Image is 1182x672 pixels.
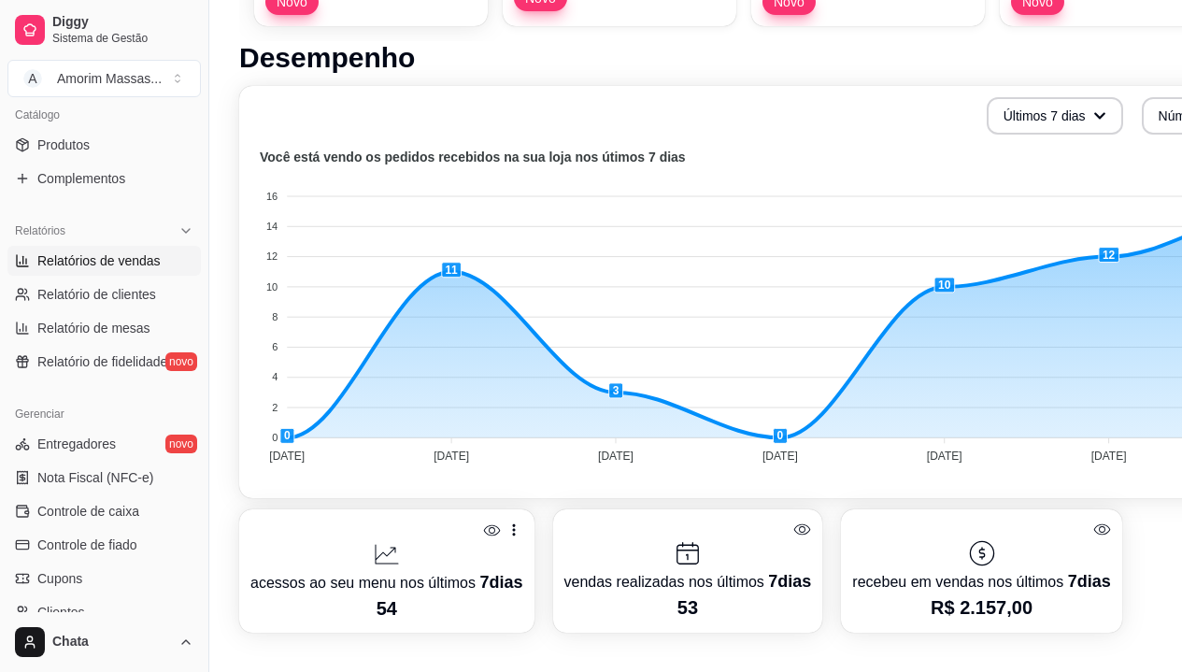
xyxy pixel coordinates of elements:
a: Relatório de mesas [7,313,201,343]
p: acessos ao seu menu nos últimos [250,569,523,595]
tspan: 0 [272,432,278,443]
span: 7 dias [768,572,811,591]
a: Clientes [7,597,201,627]
span: Controle de fiado [37,536,137,554]
button: Chata [7,620,201,665]
div: Gerenciar [7,399,201,429]
tspan: 14 [266,221,278,232]
tspan: 2 [272,402,278,413]
button: Select a team [7,60,201,97]
p: 54 [250,595,523,622]
p: recebeu em vendas nos últimos [852,568,1110,594]
span: Chata [52,634,171,651]
span: Clientes [37,603,85,622]
tspan: 10 [266,281,278,293]
a: Cupons [7,564,201,593]
span: Relatório de clientes [37,285,156,304]
tspan: [DATE] [269,450,305,463]
a: Relatórios de vendas [7,246,201,276]
span: Relatórios [15,223,65,238]
a: Controle de fiado [7,530,201,560]
tspan: 16 [266,191,278,202]
span: Relatórios de vendas [37,251,161,270]
a: Complementos [7,164,201,193]
p: R$ 2.157,00 [852,594,1110,621]
tspan: 12 [266,250,278,262]
span: Nota Fiscal (NFC-e) [37,468,153,487]
button: Últimos 7 dias [987,97,1123,135]
div: Catálogo [7,100,201,130]
span: A [23,69,42,88]
a: Produtos [7,130,201,160]
span: Produtos [37,136,90,154]
span: Diggy [52,14,193,31]
span: Cupons [37,569,82,588]
a: Entregadoresnovo [7,429,201,459]
tspan: [DATE] [598,450,634,463]
span: Controle de caixa [37,502,139,521]
a: Nota Fiscal (NFC-e) [7,463,201,493]
a: Relatório de fidelidadenovo [7,347,201,377]
span: 7 dias [1068,572,1111,591]
span: Relatório de mesas [37,319,150,337]
span: 7 dias [479,573,522,592]
tspan: [DATE] [762,450,798,463]
span: Entregadores [37,435,116,453]
tspan: [DATE] [1091,450,1127,463]
tspan: 4 [272,371,278,382]
span: Complementos [37,169,125,188]
tspan: 8 [272,311,278,322]
div: Amorim Massas ... [57,69,162,88]
a: DiggySistema de Gestão [7,7,201,52]
p: 53 [564,594,812,621]
a: Controle de caixa [7,496,201,526]
p: vendas realizadas nos últimos [564,568,812,594]
tspan: [DATE] [434,450,469,463]
tspan: [DATE] [927,450,962,463]
span: Relatório de fidelidade [37,352,167,371]
text: Você está vendo os pedidos recebidos na sua loja nos útimos 7 dias [260,150,686,164]
a: Relatório de clientes [7,279,201,309]
tspan: 6 [272,341,278,352]
span: Sistema de Gestão [52,31,193,46]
